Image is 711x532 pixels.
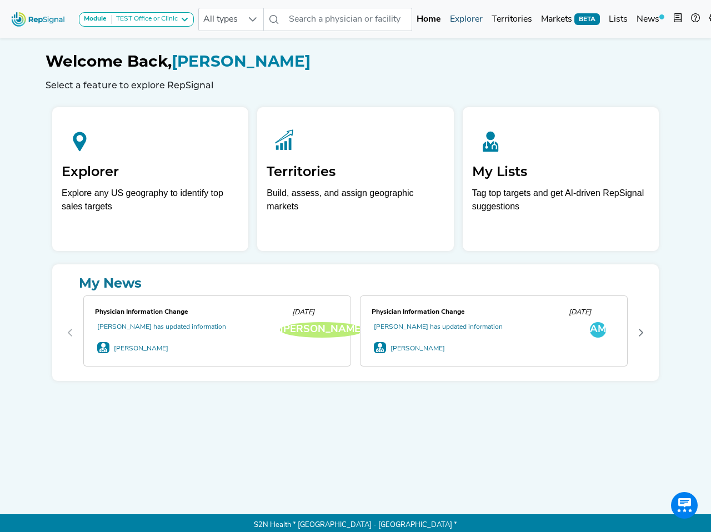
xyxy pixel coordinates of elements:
[46,80,665,91] h6: Select a feature to explore RepSignal
[257,107,453,251] a: TerritoriesBuild, assess, and assign geographic markets
[280,322,364,338] div: [PERSON_NAME]
[569,309,591,316] span: [DATE]
[97,324,226,330] a: [PERSON_NAME] has updated information
[79,293,355,372] div: 0
[390,345,445,352] a: [PERSON_NAME]
[52,107,248,251] a: ExplorerExplore any US geography to identify top sales targets
[445,8,487,31] a: Explorer
[114,345,168,352] a: [PERSON_NAME]
[284,8,412,31] input: Search a physician or facility
[292,309,314,316] span: [DATE]
[79,12,194,27] button: ModuleTEST Office or Clinic
[590,322,606,338] div: AM
[267,164,444,180] h2: Territories
[537,8,604,31] a: MarketsBETA
[355,293,632,372] div: 1
[267,187,444,219] p: Build, assess, and assign geographic markets
[574,13,600,24] span: BETA
[604,8,632,31] a: Lists
[62,164,239,180] h2: Explorer
[112,15,178,24] div: TEST Office or Clinic
[62,187,239,213] div: Explore any US geography to identify top sales targets
[487,8,537,31] a: Territories
[95,309,188,315] span: Physician Information Change
[372,309,465,315] span: Physician Information Change
[46,52,665,71] h1: [PERSON_NAME]
[632,324,650,342] button: Next Page
[84,16,107,22] strong: Module
[669,8,687,31] button: Intel Book
[46,52,172,71] span: Welcome Back,
[632,8,669,31] a: News
[472,187,649,219] p: Tag top targets and get AI-driven RepSignal suggestions
[374,324,503,330] a: [PERSON_NAME] has updated information
[199,8,242,31] span: All types
[412,8,445,31] a: Home
[61,273,650,293] a: My News
[472,164,649,180] h2: My Lists
[463,107,659,251] a: My ListsTag top targets and get AI-driven RepSignal suggestions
